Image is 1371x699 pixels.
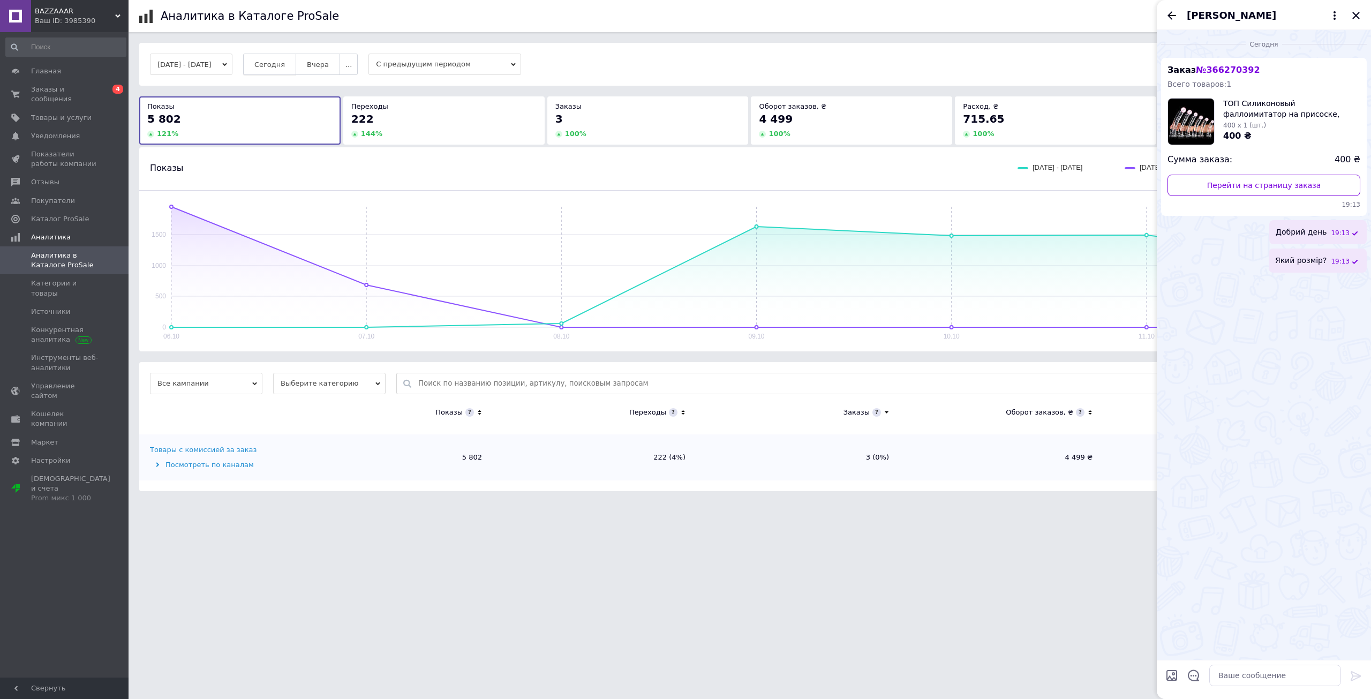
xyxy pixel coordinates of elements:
span: Заказы [555,102,582,110]
span: Показы [150,162,183,174]
text: 06.10 [163,333,179,340]
span: Оборот заказов, ₴ [759,102,826,110]
span: Инструменты веб-аналитики [31,353,99,372]
button: [PERSON_NAME] [1187,9,1341,22]
div: Prom микс 1 000 [31,493,110,503]
button: ... [340,54,358,75]
div: Переходы [629,408,666,417]
span: Выберите категорию [273,373,386,394]
span: Отзывы [31,177,59,187]
input: Поиск по названию позиции, артикулу, поисковым запросам [418,373,1344,394]
img: 6672823363_w100_h100_top-silikonovyj-falloimitator.jpg [1168,99,1214,145]
span: Який розмір? [1275,255,1327,266]
text: 09.10 [748,333,764,340]
span: № 366270392 [1196,65,1260,75]
span: Сумма заказа: [1167,154,1232,166]
span: Все кампании [150,373,262,394]
button: Открыть шаблоны ответов [1187,668,1201,682]
button: [DATE] - [DATE] [150,54,232,75]
span: 121 % [157,130,178,138]
span: Переходы [351,102,388,110]
span: Управление сайтом [31,381,99,401]
span: 3 [555,112,563,125]
div: Посмотреть по каналам [150,460,287,470]
span: 19:13 12.10.2025 [1331,257,1350,266]
div: Товары с комиссией за заказ [150,445,257,455]
span: Конкурентная аналитика [31,325,99,344]
span: Настройки [31,456,70,465]
span: 100 % [769,130,790,138]
span: Заказы и сообщения [31,85,99,104]
span: 400 ₴ [1335,154,1360,166]
text: 1000 [152,262,166,269]
span: ... [345,61,352,69]
span: 144 % [361,130,382,138]
span: 715.65 [963,112,1004,125]
span: 100 % [565,130,586,138]
text: 11.10 [1139,333,1155,340]
text: 10.10 [944,333,960,340]
td: 4 499 ₴ [900,434,1103,480]
button: Сегодня [243,54,296,75]
span: Заказ [1167,65,1260,75]
span: Товары и услуги [31,113,92,123]
span: Уведомления [31,131,80,141]
td: 222 (4%) [493,434,696,480]
td: 715.65 ₴ (16%) [1103,434,1307,480]
span: Кошелек компании [31,409,99,429]
span: Всего товаров: 1 [1167,80,1231,88]
span: 19:13 12.10.2025 [1331,229,1350,238]
text: 0 [162,324,166,331]
span: Категории и товары [31,279,99,298]
span: 4 499 [759,112,793,125]
span: Сегодня [1246,40,1283,49]
span: 19:13 12.10.2025 [1167,200,1360,209]
span: Покупатели [31,196,75,206]
span: 400 ₴ [1223,131,1252,141]
button: Вчера [296,54,340,75]
span: Аналитика в Каталоге ProSale [31,251,99,270]
span: [DEMOGRAPHIC_DATA] и счета [31,474,110,503]
span: ТОП Силиконовый фаллоимитатор на присоске, размер M [1223,98,1360,119]
text: 500 [155,292,166,300]
h1: Аналитика в Каталоге ProSale [161,10,339,22]
button: Назад [1165,9,1178,22]
span: Маркет [31,438,58,447]
div: 12.10.2025 [1161,39,1367,49]
span: 222 [351,112,374,125]
input: Поиск [5,37,126,57]
div: Заказы [843,408,870,417]
span: Аналитика [31,232,71,242]
span: Расход, ₴ [963,102,998,110]
text: 07.10 [358,333,374,340]
span: 5 802 [147,112,181,125]
span: Каталог ProSale [31,214,89,224]
span: 4 [112,85,123,94]
span: Показы [147,102,175,110]
div: Оборот заказов, ₴ [1006,408,1073,417]
span: BAZZAAAR [35,6,115,16]
span: С предыдущим периодом [368,54,521,75]
div: Ваш ID: 3985390 [35,16,129,26]
span: 400 x 1 (шт.) [1223,122,1266,129]
span: Главная [31,66,61,76]
td: 5 802 [289,434,493,480]
text: 1500 [152,231,166,238]
span: 100 % [973,130,994,138]
span: Источники [31,307,70,317]
span: Вчера [307,61,329,69]
a: Перейти на страницу заказа [1167,175,1360,196]
td: 3 (0%) [696,434,900,480]
span: [PERSON_NAME] [1187,9,1276,22]
div: Показы [435,408,463,417]
span: Показатели работы компании [31,149,99,169]
button: Закрыть [1350,9,1362,22]
span: Добрий день [1276,227,1327,238]
span: Сегодня [254,61,285,69]
text: 08.10 [553,333,569,340]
